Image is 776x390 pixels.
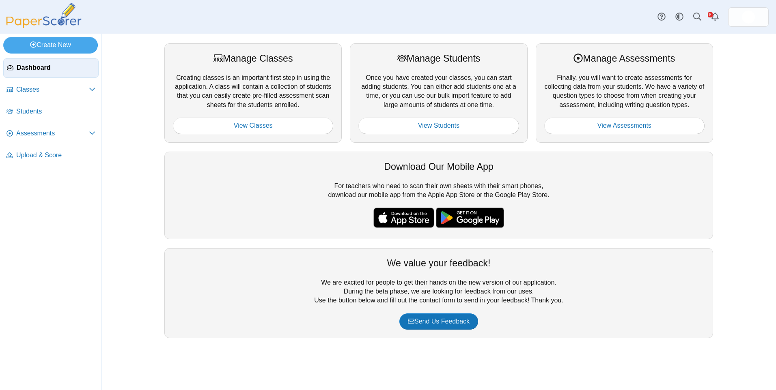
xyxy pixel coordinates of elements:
[742,11,755,24] span: Micah Willis
[3,124,99,144] a: Assessments
[164,43,342,142] div: Creating classes is an important first step in using the application. A class will contain a coll...
[399,313,478,330] a: Send Us Feedback
[358,118,519,134] a: View Students
[544,118,705,134] a: View Assessments
[3,102,99,122] a: Students
[373,208,434,228] img: apple-store-badge.svg
[173,160,705,173] div: Download Our Mobile App
[16,85,89,94] span: Classes
[3,80,99,100] a: Classes
[3,37,98,53] a: Create New
[173,52,333,65] div: Manage Classes
[350,43,527,142] div: Once you have created your classes, you can start adding students. You can either add students on...
[358,52,519,65] div: Manage Students
[16,151,95,160] span: Upload & Score
[544,52,705,65] div: Manage Assessments
[173,257,705,270] div: We value your feedback!
[436,208,504,228] img: google-play-badge.png
[3,3,84,28] img: PaperScorer
[164,152,713,239] div: For teachers who need to scan their own sheets with their smart phones, download our mobile app f...
[164,248,713,338] div: We are excited for people to get their hands on the new version of our application. During the be...
[3,22,84,29] a: PaperScorer
[706,8,724,26] a: Alerts
[3,146,99,165] a: Upload & Score
[173,118,333,134] a: View Classes
[742,11,755,24] img: ps.hreErqNOxSkiDGg1
[728,7,769,27] a: ps.hreErqNOxSkiDGg1
[16,107,95,116] span: Students
[3,58,99,78] a: Dashboard
[536,43,713,142] div: Finally, you will want to create assessments for collecting data from your students. We have a va...
[17,63,95,72] span: Dashboard
[408,318,470,325] span: Send Us Feedback
[16,129,89,138] span: Assessments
